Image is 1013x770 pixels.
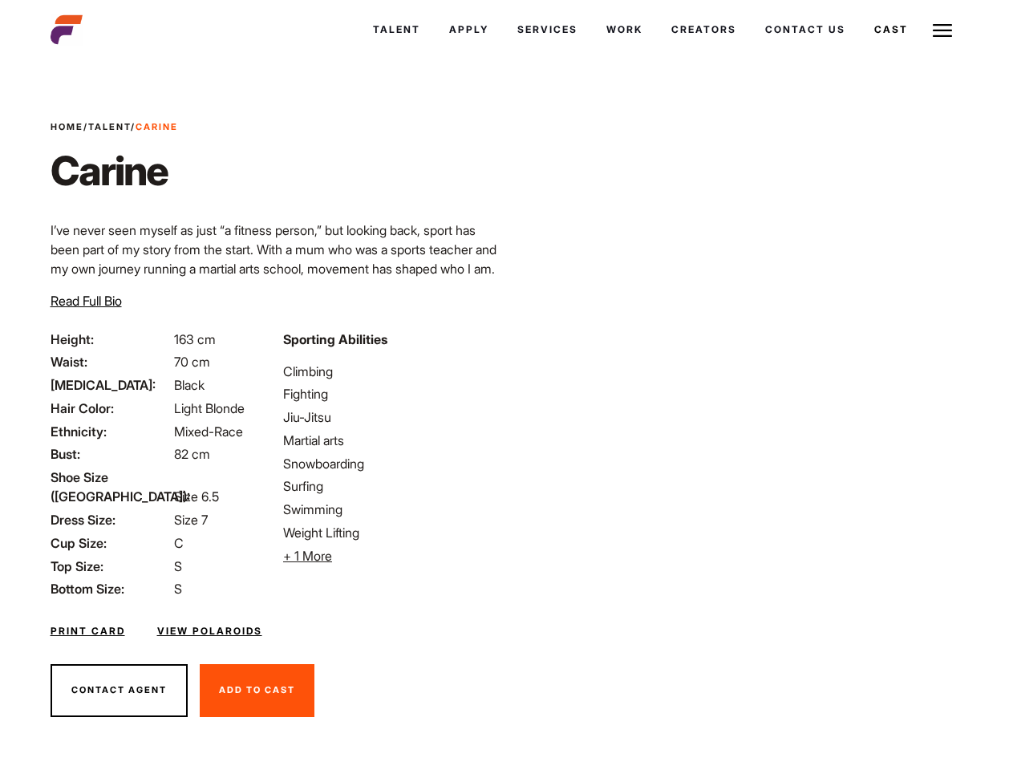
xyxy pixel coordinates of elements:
span: Dress Size: [51,510,171,529]
a: Home [51,121,83,132]
span: / / [51,120,178,134]
span: Hair Color: [51,399,171,418]
a: Creators [657,8,751,51]
span: 70 cm [174,354,210,370]
span: 163 cm [174,331,216,347]
span: 82 cm [174,446,210,462]
a: Work [592,8,657,51]
a: Apply [435,8,503,51]
p: I’ve never seen myself as just “a fitness person,” but looking back, sport has been part of my st... [51,221,497,355]
li: Snowboarding [283,454,496,473]
span: + 1 More [283,548,332,564]
strong: Sporting Abilities [283,331,387,347]
span: [MEDICAL_DATA]: [51,375,171,395]
a: Talent [88,121,131,132]
span: S [174,581,182,597]
a: Contact Us [751,8,860,51]
span: Shoe Size ([GEOGRAPHIC_DATA]): [51,468,171,506]
span: C [174,535,184,551]
a: Talent [359,8,435,51]
a: Services [503,8,592,51]
span: Ethnicity: [51,422,171,441]
span: Light Blonde [174,400,245,416]
span: Bust: [51,444,171,464]
img: cropped-aefm-brand-fav-22-square.png [51,14,83,46]
li: Surfing [283,476,496,496]
span: Bottom Size: [51,579,171,598]
strong: Carine [136,121,178,132]
h1: Carine [51,147,178,195]
li: Weight Lifting [283,523,496,542]
span: Size 7 [174,512,208,528]
li: Fighting [283,384,496,403]
li: Climbing [283,362,496,381]
span: Read Full Bio [51,293,122,309]
li: Swimming [283,500,496,519]
span: Cup Size: [51,533,171,553]
img: Burger icon [933,21,952,40]
span: Height: [51,330,171,349]
a: Cast [860,8,922,51]
span: Add To Cast [219,684,295,695]
span: Top Size: [51,557,171,576]
button: Contact Agent [51,664,188,717]
span: Waist: [51,352,171,371]
a: View Polaroids [157,624,262,638]
a: Print Card [51,624,125,638]
button: Add To Cast [200,664,314,717]
li: Jiu-Jitsu [283,407,496,427]
span: S [174,558,182,574]
button: Read Full Bio [51,291,122,310]
span: Mixed-Race [174,423,243,440]
li: Martial arts [283,431,496,450]
span: Size 6.5 [174,488,219,505]
span: Black [174,377,205,393]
